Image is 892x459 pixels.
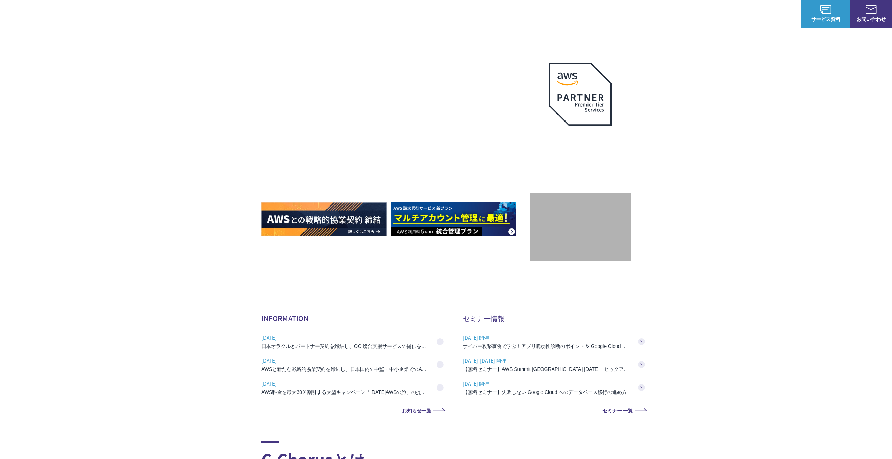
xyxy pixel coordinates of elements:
[463,366,630,373] h3: 【無料セミナー】AWS Summit [GEOGRAPHIC_DATA] [DATE] ピックアップセッション
[701,10,721,18] a: 導入事例
[463,376,647,399] a: [DATE] 開催 【無料セミナー】失敗しない Google Cloud へのデータベース移行の進め方
[463,332,630,343] span: [DATE] 開催
[261,330,446,353] a: [DATE] 日本オラクルとパートナー契約を締結し、OCI総合支援サービスの提供を開始
[261,77,530,108] p: AWSの導入からコスト削減、 構成・運用の最適化からデータ活用まで 規模や業種業態を問わない マネージドサービスで
[540,134,620,161] p: 最上位プレミアティア サービスパートナー
[549,63,612,126] img: AWSプレミアティアサービスパートナー
[631,10,687,18] p: 業種別ソリューション
[261,376,446,399] a: [DATE] AWS料金を最大30％割引する大型キャンペーン「[DATE]AWSの旅」の提供を開始
[261,353,446,376] a: [DATE] AWSと新たな戦略的協業契約を締結し、日本国内の中堅・中小企業でのAWS活用を加速
[560,10,577,18] p: 強み
[261,332,429,343] span: [DATE]
[261,355,429,366] span: [DATE]
[261,389,429,396] h3: AWS料金を最大30％割引する大型キャンペーン「[DATE]AWSの旅」の提供を開始
[261,408,446,413] a: お知らせ一覧
[463,343,630,350] h3: サイバー攻撃事例で学ぶ！アプリ脆弱性診断のポイント＆ Google Cloud セキュリティ対策
[463,389,630,396] h3: 【無料セミナー】失敗しない Google Cloud へのデータベース移行の進め方
[463,330,647,353] a: [DATE] 開催 サイバー攻撃事例で学ぶ！アプリ脆弱性診断のポイント＆ Google Cloud セキュリティ対策
[820,5,831,14] img: AWS総合支援サービス C-Chorus サービス資料
[463,353,647,376] a: [DATE]-[DATE] 開催 【無料セミナー】AWS Summit [GEOGRAPHIC_DATA] [DATE] ピックアップセッション
[10,6,131,22] a: AWS総合支援サービス C-Chorus NHN テコラスAWS総合支援サービス
[261,202,387,236] img: AWSとの戦略的協業契約 締結
[463,355,630,366] span: [DATE]-[DATE] 開催
[591,10,617,18] p: サービス
[463,378,630,389] span: [DATE] 開催
[80,7,131,21] span: NHN テコラス AWS総合支援サービス
[463,408,647,413] a: セミナー 一覧
[572,134,588,144] em: AWS
[463,313,647,323] h2: セミナー情報
[866,5,877,14] img: お問い合わせ
[775,10,794,18] a: ログイン
[735,10,761,18] p: ナレッジ
[261,378,429,389] span: [DATE]
[544,203,617,254] img: 契約件数
[391,202,516,236] img: AWS請求代行サービス 統合管理プラン
[261,343,429,350] h3: 日本オラクルとパートナー契約を締結し、OCI総合支援サービスの提供を開始
[850,15,892,23] span: お問い合わせ
[261,115,530,181] h1: AWS ジャーニーの 成功を実現
[261,366,429,373] h3: AWSと新たな戦略的協業契約を締結し、日本国内の中堅・中小企業でのAWS活用を加速
[261,313,446,323] h2: INFORMATION
[801,15,850,23] span: サービス資料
